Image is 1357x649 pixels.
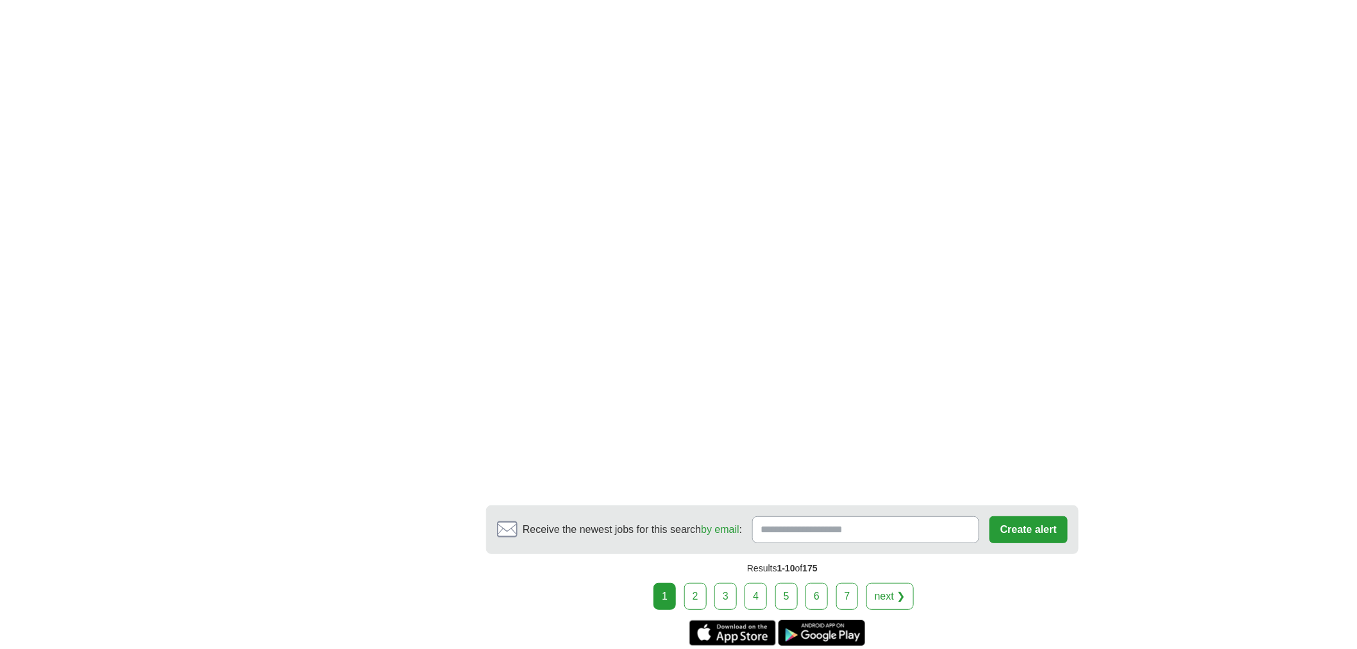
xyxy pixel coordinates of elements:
a: by email [701,524,739,535]
div: 1 [653,583,676,610]
button: Create alert [990,516,1068,543]
a: 4 [745,583,767,610]
a: 3 [714,583,737,610]
span: Receive the newest jobs for this search : [523,522,742,537]
a: 7 [836,583,859,610]
a: next ❯ [866,583,914,610]
a: Get the iPhone app [689,620,776,646]
a: 5 [775,583,798,610]
a: Get the Android app [779,620,865,646]
span: 175 [803,563,818,573]
a: 2 [684,583,707,610]
div: Results of [486,554,1079,583]
span: 1-10 [777,563,795,573]
a: 6 [805,583,828,610]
